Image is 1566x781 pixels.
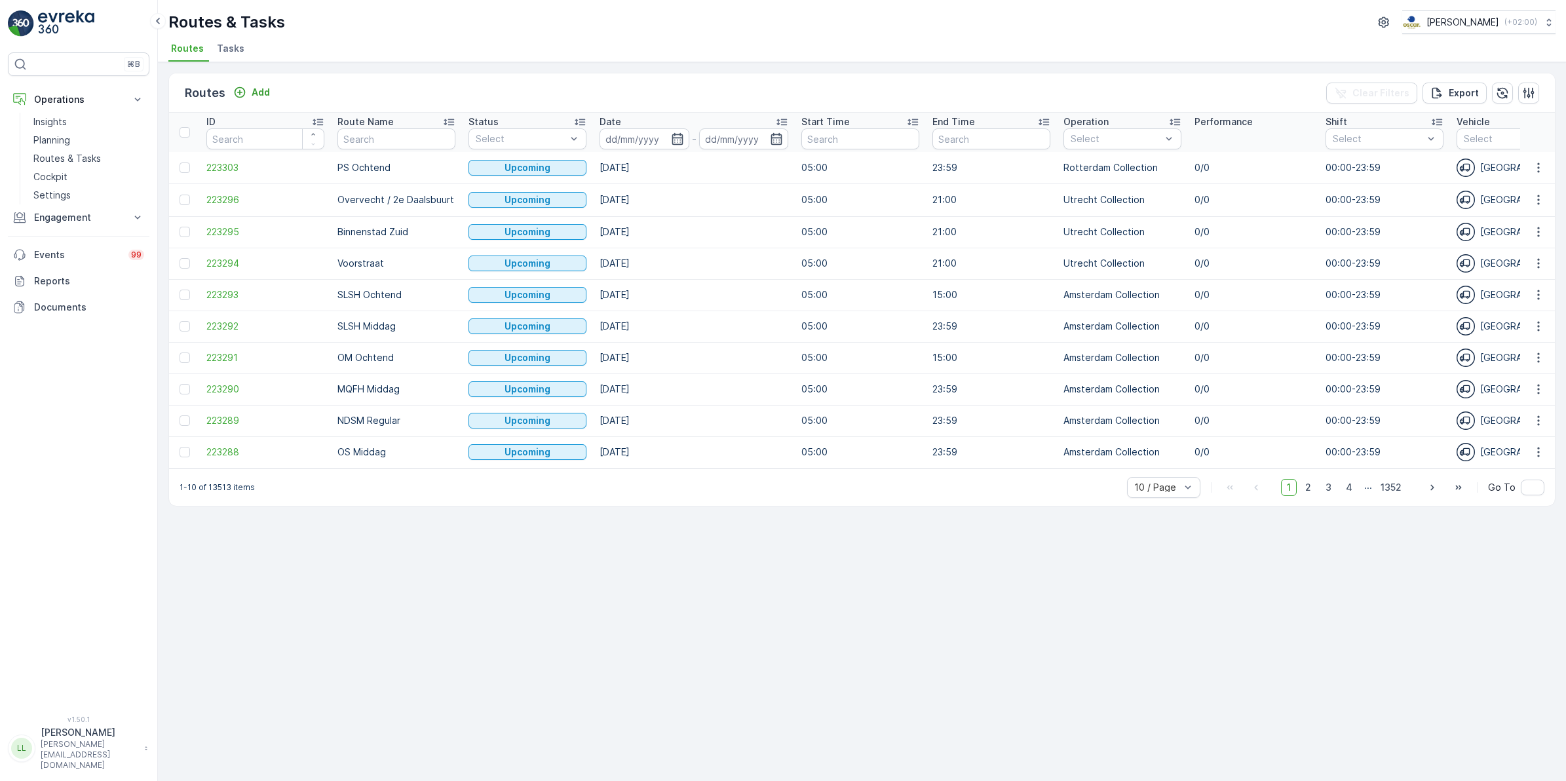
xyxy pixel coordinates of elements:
[1194,288,1312,301] p: 0/0
[505,414,550,427] p: Upcoming
[1352,86,1409,100] p: Clear Filters
[593,311,795,342] td: [DATE]
[337,351,455,364] p: OM Ochtend
[505,320,550,333] p: Upcoming
[168,12,285,33] p: Routes & Tasks
[505,161,550,174] p: Upcoming
[206,320,324,333] a: 223292
[801,257,919,270] p: 05:00
[932,351,1050,364] p: 15:00
[1194,383,1312,396] p: 0/0
[337,414,455,427] p: NDSM Regular
[33,152,101,165] p: Routes & Tasks
[1375,479,1407,496] span: 1352
[1457,159,1475,177] img: svg%3e
[1063,257,1181,270] p: Utrecht Collection
[1464,132,1554,145] p: Select
[28,186,149,204] a: Settings
[1423,83,1487,104] button: Export
[1063,383,1181,396] p: Amsterdam Collection
[1457,349,1475,367] img: svg%3e
[185,84,225,102] p: Routes
[593,183,795,216] td: [DATE]
[593,279,795,311] td: [DATE]
[180,290,190,300] div: Toggle Row Selected
[1457,443,1475,461] img: svg%3e
[1333,132,1423,145] p: Select
[593,248,795,279] td: [DATE]
[468,192,586,208] button: Upcoming
[8,242,149,268] a: Events99
[801,225,919,238] p: 05:00
[180,482,255,493] p: 1-10 of 13513 items
[1326,161,1443,174] p: 00:00-23:59
[180,321,190,332] div: Toggle Row Selected
[468,115,499,128] p: Status
[468,318,586,334] button: Upcoming
[206,193,324,206] a: 223296
[206,257,324,270] a: 223294
[593,216,795,248] td: [DATE]
[932,161,1050,174] p: 23:59
[217,42,244,55] span: Tasks
[33,134,70,147] p: Planning
[206,128,324,149] input: Search
[468,224,586,240] button: Upcoming
[206,225,324,238] a: 223295
[206,161,324,174] a: 223303
[1194,320,1312,333] p: 0/0
[1320,479,1337,496] span: 3
[28,131,149,149] a: Planning
[131,250,142,260] p: 99
[180,162,190,173] div: Toggle Row Selected
[1063,115,1109,128] p: Operation
[8,726,149,771] button: LL[PERSON_NAME][PERSON_NAME][EMAIL_ADDRESS][DOMAIN_NAME]
[1194,115,1253,128] p: Performance
[1326,193,1443,206] p: 00:00-23:59
[468,413,586,429] button: Upcoming
[41,726,138,739] p: [PERSON_NAME]
[593,342,795,373] td: [DATE]
[1340,479,1358,496] span: 4
[337,288,455,301] p: SLSH Ochtend
[38,10,94,37] img: logo_light-DOdMpM7g.png
[171,42,204,55] span: Routes
[28,149,149,168] a: Routes & Tasks
[34,301,144,314] p: Documents
[33,115,67,128] p: Insights
[180,258,190,269] div: Toggle Row Selected
[206,414,324,427] a: 223289
[1299,479,1317,496] span: 2
[1194,351,1312,364] p: 0/0
[1457,191,1475,209] img: svg%3e
[337,225,455,238] p: Binnenstad Zuid
[1364,479,1372,496] p: ...
[1194,225,1312,238] p: 0/0
[593,405,795,436] td: [DATE]
[1457,286,1475,304] img: svg%3e
[337,383,455,396] p: MQFH Middag
[180,227,190,237] div: Toggle Row Selected
[1281,479,1297,496] span: 1
[34,275,144,288] p: Reports
[1326,320,1443,333] p: 00:00-23:59
[1063,446,1181,459] p: Amsterdam Collection
[1063,225,1181,238] p: Utrecht Collection
[1063,414,1181,427] p: Amsterdam Collection
[127,59,140,69] p: ⌘B
[1194,257,1312,270] p: 0/0
[1457,411,1475,430] img: svg%3e
[468,287,586,303] button: Upcoming
[180,352,190,363] div: Toggle Row Selected
[1457,115,1490,128] p: Vehicle
[34,93,123,106] p: Operations
[33,170,67,183] p: Cockpit
[1449,86,1479,100] p: Export
[8,268,149,294] a: Reports
[593,152,795,183] td: [DATE]
[468,444,586,460] button: Upcoming
[206,288,324,301] span: 223293
[1326,383,1443,396] p: 00:00-23:59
